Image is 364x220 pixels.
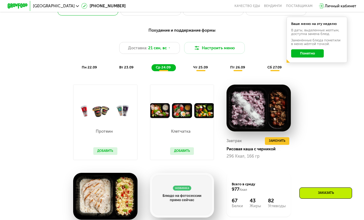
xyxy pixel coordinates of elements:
[234,4,260,8] a: Качество еды
[232,198,243,204] div: 67
[93,147,117,155] button: Добавить
[230,65,245,69] span: пт 26.09
[227,154,291,159] div: 296 Ккал, 166 гр
[250,204,261,208] div: Жиры
[128,45,147,51] span: Доставка:
[325,3,356,9] div: Личный кабинет
[267,65,282,69] span: сб 27.09
[232,187,239,192] span: 977
[33,4,75,8] span: [GEOGRAPHIC_DATA]
[81,3,126,9] a: [PHONE_NUMBER]
[119,65,134,69] span: вт 23.09
[291,22,343,26] div: Ваше меню на эту неделю
[170,147,194,155] button: Добавить
[250,198,261,204] div: 43
[82,65,97,69] span: пн 22.09
[268,204,286,208] div: Углеводы
[184,42,245,54] button: Настроить меню
[227,147,294,152] div: Рисовая каша с черникой
[291,29,343,36] div: В даты, выделенные желтым, доступна замена блюд.
[269,138,285,144] span: Заменить
[148,45,167,51] span: 21 сен, вс
[156,65,171,69] span: ср 24.09
[93,129,115,133] p: Протеин
[299,187,352,199] div: Заказать
[232,182,286,193] div: Всего в среду
[232,204,243,208] div: Белки
[227,137,242,145] div: Завтрак
[265,137,290,145] button: Заменить
[193,65,208,69] span: чт 25.09
[291,49,324,58] button: Понятно
[268,198,286,204] div: 82
[264,4,282,8] a: Вендинги
[170,129,192,133] p: Клетчатка
[32,27,332,34] div: Похудение и поддержание формы
[239,187,247,192] span: Ккал
[291,39,343,46] div: Заменённые блюда пометили в меню жёлтой точкой.
[286,4,312,8] div: поставщикам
